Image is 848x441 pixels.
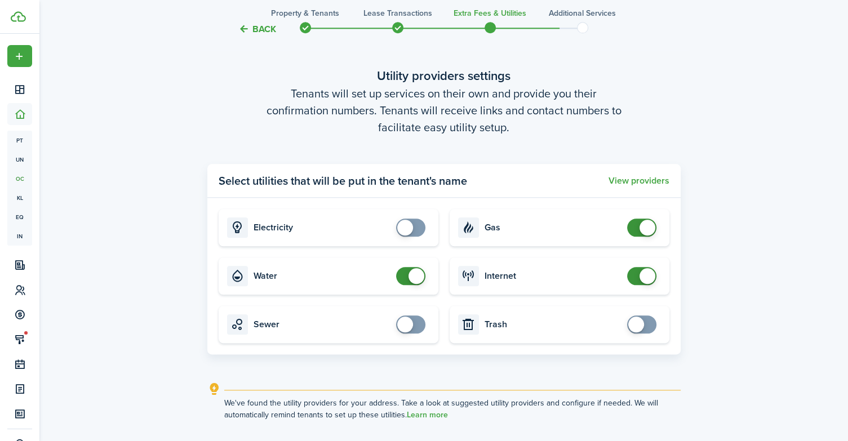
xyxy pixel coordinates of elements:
[7,207,32,226] a: eq
[207,382,221,396] i: outline
[454,7,526,19] h3: Extra fees & Utilities
[254,271,390,281] card-title: Water
[207,66,681,85] wizard-step-header-title: Utility providers settings
[7,226,32,246] a: in
[7,45,32,67] button: Open menu
[7,131,32,150] a: pt
[219,172,467,189] panel-main-title: Select utilities that will be put in the tenant's name
[207,85,681,136] wizard-step-header-description: Tenants will set up services on their own and provide you their confirmation numbers. Tenants wil...
[7,188,32,207] a: kl
[485,319,621,329] card-title: Trash
[254,319,390,329] card-title: Sewer
[7,169,32,188] a: oc
[485,271,621,281] card-title: Internet
[549,7,616,19] h3: Additional Services
[254,222,390,233] card-title: Electricity
[11,11,26,22] img: TenantCloud
[238,23,276,34] button: Back
[271,7,339,19] h3: Property & Tenants
[407,411,448,420] a: Learn more
[224,397,681,421] explanation-description: We've found the utility providers for your address. Take a look at suggested utility providers an...
[609,176,669,186] button: View providers
[7,150,32,169] a: un
[363,7,432,19] h3: Lease Transactions
[485,222,621,233] card-title: Gas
